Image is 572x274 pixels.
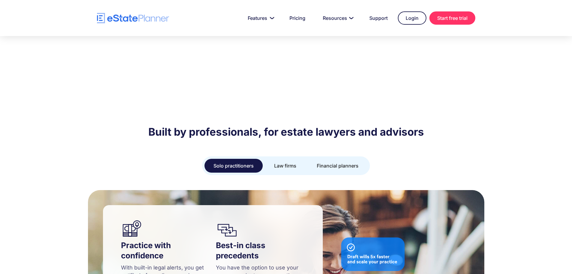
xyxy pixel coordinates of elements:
[213,162,254,170] div: Solo practitioners
[97,125,475,138] h2: Built by professionals, for estate lawyers and advisors
[316,12,359,24] a: Resources
[282,12,313,24] a: Pricing
[241,12,279,24] a: Features
[274,162,296,170] div: Law firms
[216,220,291,237] img: icon of estate templates
[216,240,305,261] h4: Best-in class precedents
[398,11,426,25] a: Login
[121,240,210,261] h4: Practice with confidence
[97,13,169,23] a: home
[121,220,196,237] img: an estate lawyer confident while drafting wills for their clients
[317,162,359,170] div: Financial planners
[429,11,475,25] a: Start free trial
[362,12,395,24] a: Support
